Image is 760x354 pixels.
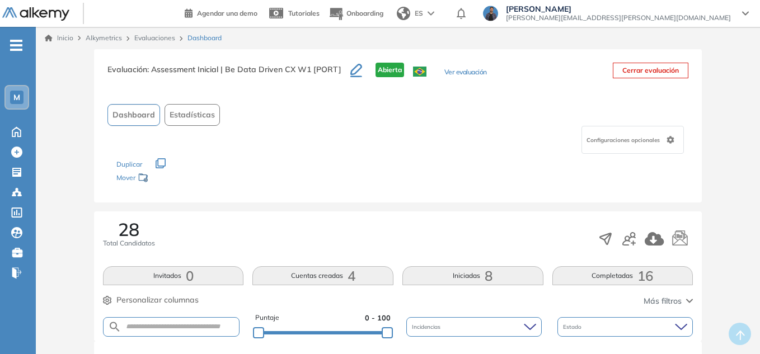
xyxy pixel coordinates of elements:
[13,93,20,102] span: M
[412,323,443,331] span: Incidencias
[10,44,22,46] i: -
[147,64,341,74] span: : Assessment Inicial | Be Data Driven CX W1 [PORT]
[406,317,542,337] div: Incidencias
[644,295,693,307] button: Más filtros
[563,323,584,331] span: Estado
[116,160,142,168] span: Duplicar
[397,7,410,20] img: world
[116,168,228,189] div: Mover
[376,63,404,77] span: Abierta
[118,220,139,238] span: 28
[255,313,279,323] span: Puntaje
[644,295,682,307] span: Más filtros
[365,313,391,323] span: 0 - 100
[557,317,693,337] div: Estado
[170,109,215,121] span: Estadísticas
[185,6,257,19] a: Agendar una demo
[506,4,731,13] span: [PERSON_NAME]
[197,9,257,17] span: Agendar una demo
[116,294,199,306] span: Personalizar columnas
[252,266,393,285] button: Cuentas creadas4
[552,266,693,285] button: Completadas16
[415,8,423,18] span: ES
[108,320,121,334] img: SEARCH_ALT
[613,63,688,78] button: Cerrar evaluación
[346,9,383,17] span: Onboarding
[581,126,684,154] div: Configuraciones opcionales
[134,34,175,42] a: Evaluaciones
[107,63,350,86] h3: Evaluación
[112,109,155,121] span: Dashboard
[2,7,69,21] img: Logo
[288,9,320,17] span: Tutoriales
[103,238,155,248] span: Total Candidatos
[103,294,199,306] button: Personalizar columnas
[402,266,543,285] button: Iniciadas8
[413,67,426,77] img: BRA
[587,136,662,144] span: Configuraciones opcionales
[506,13,731,22] span: [PERSON_NAME][EMAIL_ADDRESS][PERSON_NAME][DOMAIN_NAME]
[103,266,244,285] button: Invitados0
[187,33,222,43] span: Dashboard
[329,2,383,26] button: Onboarding
[86,34,122,42] span: Alkymetrics
[428,11,434,16] img: arrow
[107,104,160,126] button: Dashboard
[165,104,220,126] button: Estadísticas
[444,67,487,79] button: Ver evaluación
[45,33,73,43] a: Inicio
